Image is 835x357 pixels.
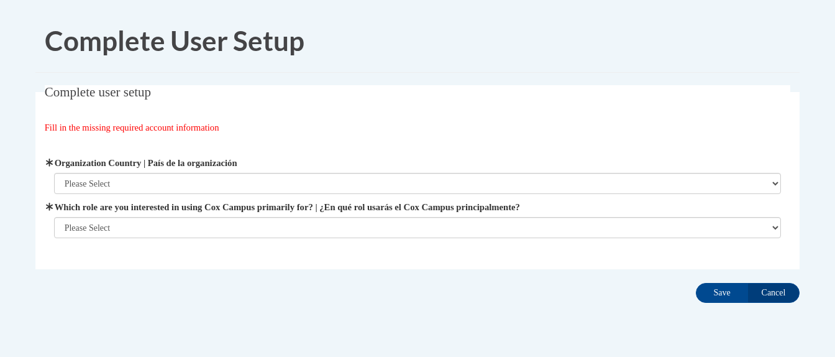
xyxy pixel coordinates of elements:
[45,123,219,132] span: Fill in the missing required account information
[54,200,782,214] label: Which role are you interested in using Cox Campus primarily for? | ¿En qué rol usarás el Cox Camp...
[45,85,151,100] span: Complete user setup
[696,283,748,303] input: Save
[54,156,782,170] label: Organization Country | País de la organización
[45,24,304,57] span: Complete User Setup
[747,283,800,303] input: Cancel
